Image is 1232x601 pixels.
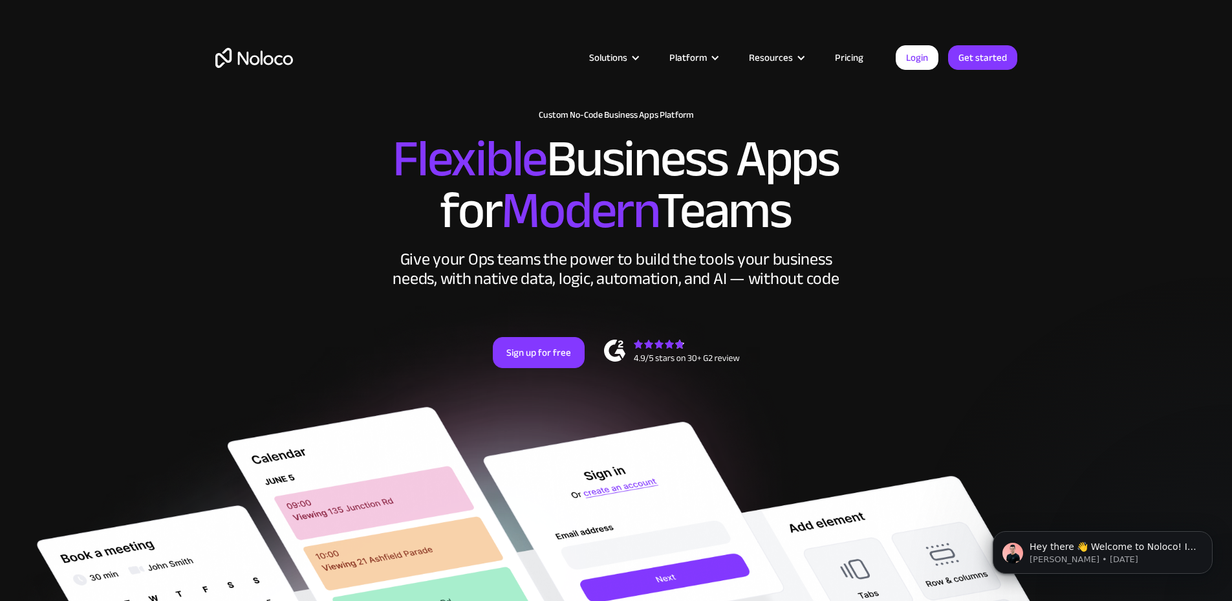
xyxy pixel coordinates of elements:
div: Platform [653,49,733,66]
a: Login [896,45,938,70]
div: Resources [749,49,793,66]
div: Resources [733,49,819,66]
div: Solutions [573,49,653,66]
iframe: Intercom notifications message [973,504,1232,595]
h2: Business Apps for Teams [215,133,1017,237]
a: Pricing [819,49,880,66]
div: Give your Ops teams the power to build the tools your business needs, with native data, logic, au... [390,250,843,289]
a: home [215,48,293,68]
a: Get started [948,45,1017,70]
div: Platform [669,49,707,66]
span: Modern [501,162,657,259]
span: Flexible [393,111,546,207]
div: Solutions [589,49,627,66]
a: Sign up for free [493,337,585,368]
